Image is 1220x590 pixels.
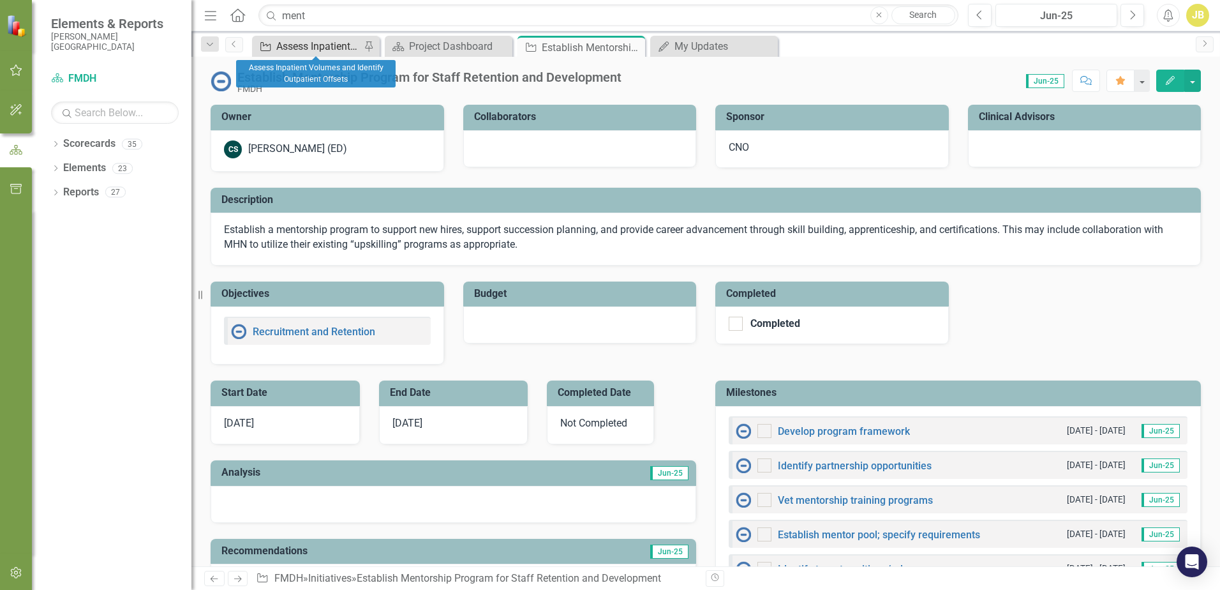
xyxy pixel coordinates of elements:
h3: Clinical Advisors [979,111,1195,123]
span: [DATE] [224,417,254,429]
a: Project Dashboard [388,38,509,54]
a: Initiatives [308,572,352,584]
div: CS [224,140,242,158]
div: Project Dashboard [409,38,509,54]
a: FMDH [51,72,179,86]
p: Establish a mentorship program to support new hires, support succession planning, and provide car... [224,223,1187,252]
a: Scorecards [63,137,115,151]
div: FMDH [237,84,621,94]
img: No Information [736,527,751,542]
div: [PERSON_NAME] (ED) [248,142,347,156]
h3: Start Date [221,387,353,398]
div: Assess Inpatient Volumes and Identify Outpatient Offsets [236,60,396,87]
small: [DATE] - [DATE] [1067,563,1126,575]
h3: End Date [390,387,522,398]
h3: Collaborators [474,111,690,123]
div: » » [256,571,696,586]
a: Assess Inpatient Volumes and Identify Outpatient Offsets [255,38,361,54]
h3: Sponsor [726,111,942,123]
h3: Owner [221,111,438,123]
span: CNO [729,141,749,153]
small: [DATE] - [DATE] [1067,459,1126,471]
div: 23 [112,163,133,174]
div: Not Completed [547,406,654,444]
h3: Milestones [726,387,1194,398]
h3: Completed Date [558,387,648,398]
div: Assess Inpatient Volumes and Identify Outpatient Offsets [276,38,361,54]
h3: Description [221,194,1194,206]
a: Identify partnership opportunities [778,460,932,472]
span: Jun-25 [1142,562,1180,576]
a: Establish mentor pool; specify requirements [778,529,980,541]
a: Develop program framework [778,425,910,437]
span: Jun-25 [1026,74,1064,88]
small: [PERSON_NAME][GEOGRAPHIC_DATA] [51,31,179,52]
img: No Information [211,71,231,91]
span: [DATE] [392,417,422,429]
div: Establish Mentorship Program for Staff Retention and Development [542,40,642,56]
small: [DATE] - [DATE] [1067,528,1126,540]
span: Jun-25 [650,545,688,559]
div: Open Intercom Messenger [1177,547,1207,577]
div: Jun-25 [1000,8,1113,24]
h3: Completed [726,288,942,299]
button: Jun-25 [995,4,1117,27]
img: No Information [736,423,751,439]
a: Reports [63,185,99,200]
button: JB [1186,4,1209,27]
a: My Updates [653,38,775,54]
img: No Information [736,492,751,508]
div: 35 [122,139,142,149]
div: 27 [105,187,126,198]
small: [DATE] - [DATE] [1067,494,1126,506]
h3: Analysis [221,467,454,478]
h3: Recommendations [221,545,542,557]
img: ClearPoint Strategy [6,14,29,36]
img: No Information [736,458,751,473]
div: Establish Mentorship Program for Staff Retention and Development [357,572,661,584]
a: Elements [63,161,106,176]
img: No Information [736,561,751,577]
h3: Budget [474,288,690,299]
a: Vet mentorship training programs [778,494,933,506]
span: Elements & Reports [51,16,179,31]
span: Jun-25 [1142,493,1180,507]
input: Search Below... [51,102,179,124]
a: Recruitment and Retention [253,326,375,338]
span: Jun-25 [1142,424,1180,438]
h3: Objectives [221,288,438,299]
a: FMDH [274,572,303,584]
input: Search ClearPoint... [258,4,958,27]
img: No Information [231,324,246,339]
span: Jun-25 [1142,527,1180,541]
div: Establish Mentorship Program for Staff Retention and Development [237,70,621,84]
span: Jun-25 [1142,458,1180,473]
div: My Updates [674,38,775,54]
small: [DATE] - [DATE] [1067,425,1126,437]
span: Jun-25 [650,466,688,480]
a: Search [891,6,955,24]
